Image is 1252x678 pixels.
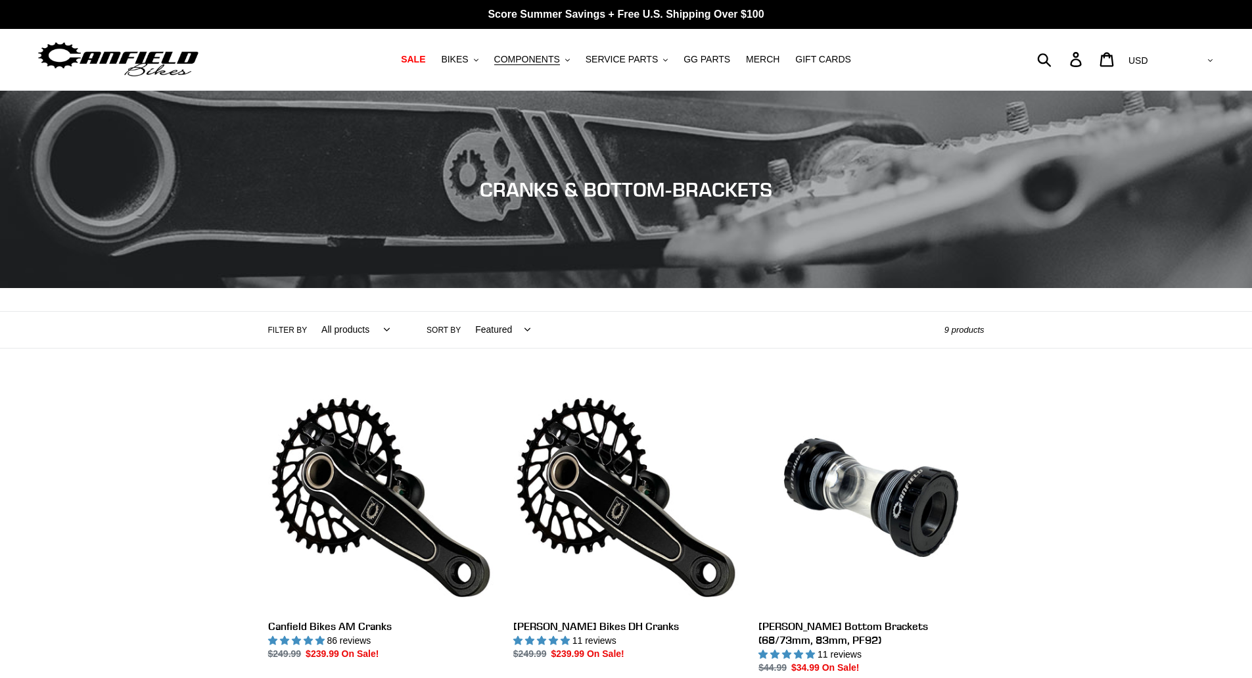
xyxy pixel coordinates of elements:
button: BIKES [434,51,484,68]
button: SERVICE PARTS [579,51,674,68]
label: Sort by [427,324,461,336]
span: GIFT CARDS [795,54,851,65]
span: SALE [401,54,425,65]
img: Canfield Bikes [36,39,200,80]
span: BIKES [441,54,468,65]
input: Search [1044,45,1078,74]
span: 9 products [944,325,985,335]
span: SERVICE PARTS [586,54,658,65]
span: MERCH [746,54,779,65]
span: CRANKS & BOTTOM-BRACKETS [480,178,772,201]
label: Filter by [268,324,308,336]
button: COMPONENTS [488,51,576,68]
a: SALE [394,51,432,68]
a: MERCH [739,51,786,68]
a: GG PARTS [677,51,737,68]
a: GIFT CARDS [789,51,858,68]
span: GG PARTS [684,54,730,65]
span: COMPONENTS [494,54,560,65]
